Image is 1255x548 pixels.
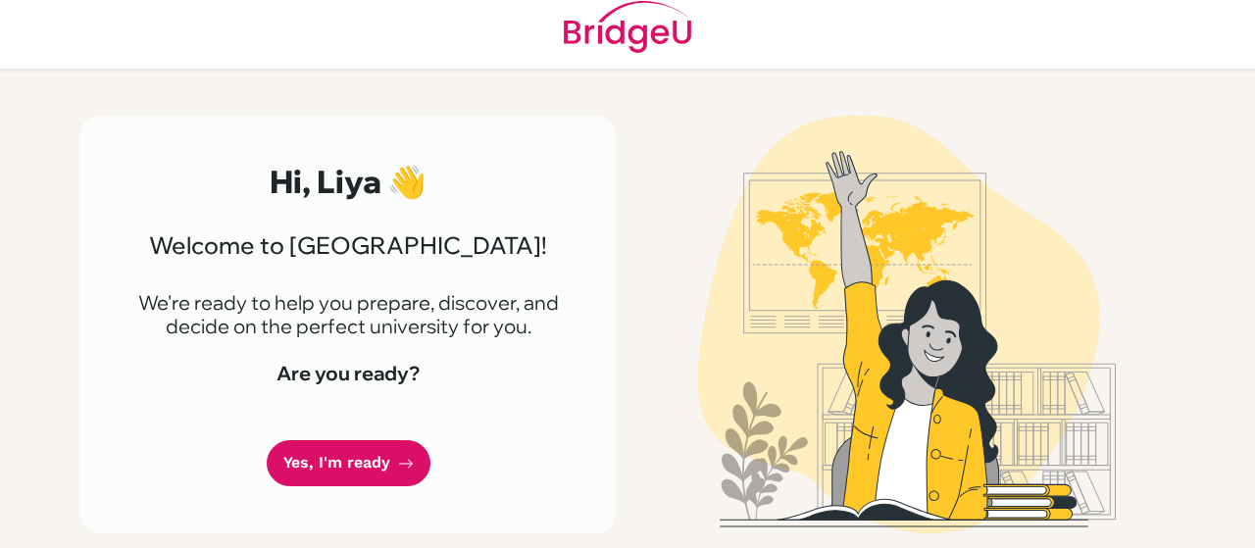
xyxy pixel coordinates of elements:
h3: Welcome to [GEOGRAPHIC_DATA]! [127,231,569,260]
h2: Hi, Liya 👋 [127,163,569,200]
h4: Are you ready? [127,362,569,385]
a: Yes, I'm ready [267,440,430,486]
p: We're ready to help you prepare, discover, and decide on the perfect university for you. [127,291,569,338]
